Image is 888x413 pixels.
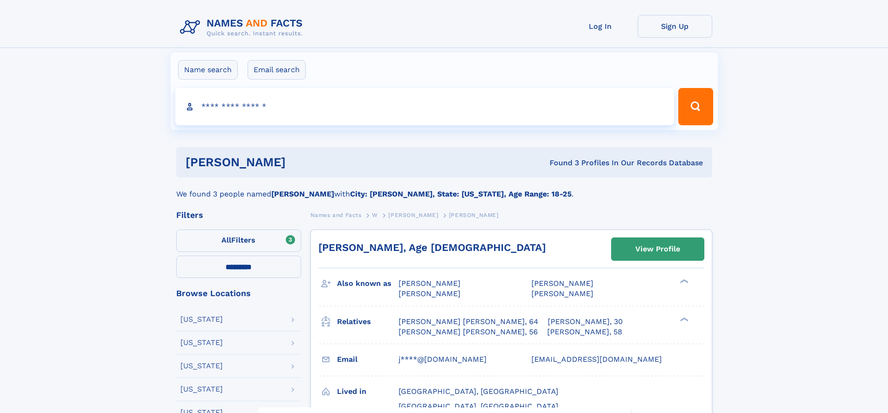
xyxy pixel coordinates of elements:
[563,15,638,38] a: Log In
[612,238,704,260] a: View Profile
[318,242,546,253] a: [PERSON_NAME], Age [DEMOGRAPHIC_DATA]
[337,314,399,330] h3: Relatives
[388,212,438,218] span: [PERSON_NAME]
[180,316,223,323] div: [US_STATE]
[388,209,438,221] a: [PERSON_NAME]
[635,238,680,260] div: View Profile
[547,327,622,337] a: [PERSON_NAME], 58
[180,386,223,393] div: [US_STATE]
[180,339,223,346] div: [US_STATE]
[399,289,461,298] span: [PERSON_NAME]
[175,88,675,125] input: search input
[337,276,399,291] h3: Also known as
[399,317,538,327] a: [PERSON_NAME] [PERSON_NAME], 64
[638,15,712,38] a: Sign Up
[399,279,461,288] span: [PERSON_NAME]
[337,352,399,367] h3: Email
[176,230,301,252] label: Filters
[310,209,362,221] a: Names and Facts
[678,88,713,125] button: Search Button
[531,289,593,298] span: [PERSON_NAME]
[449,212,499,218] span: [PERSON_NAME]
[372,209,378,221] a: W
[221,236,231,244] span: All
[176,15,310,40] img: Logo Names and Facts
[350,190,571,198] b: City: [PERSON_NAME], State: [US_STATE], Age Range: 18-25
[399,327,538,337] a: [PERSON_NAME] [PERSON_NAME], 56
[531,355,662,364] span: [EMAIL_ADDRESS][DOMAIN_NAME]
[271,190,334,198] b: [PERSON_NAME]
[372,212,378,218] span: W
[399,387,558,396] span: [GEOGRAPHIC_DATA], [GEOGRAPHIC_DATA]
[176,177,712,200] div: We found 3 people named with .
[248,60,306,80] label: Email search
[178,60,238,80] label: Name search
[186,156,418,168] h1: [PERSON_NAME]
[176,211,301,219] div: Filters
[180,362,223,370] div: [US_STATE]
[531,279,593,288] span: [PERSON_NAME]
[399,402,558,411] span: [GEOGRAPHIC_DATA], [GEOGRAPHIC_DATA]
[678,316,689,322] div: ❯
[678,278,689,284] div: ❯
[176,289,301,298] div: Browse Locations
[548,317,623,327] a: [PERSON_NAME], 30
[418,158,703,168] div: Found 3 Profiles In Our Records Database
[337,384,399,399] h3: Lived in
